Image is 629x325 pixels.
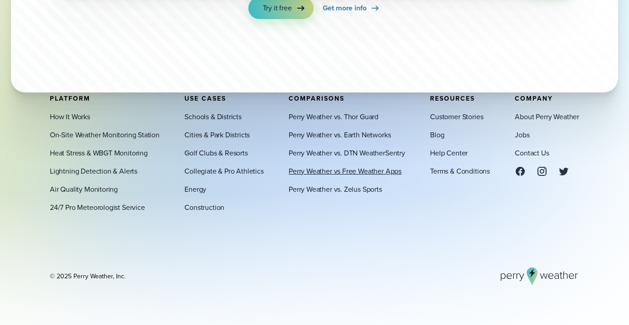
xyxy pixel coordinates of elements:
a: Perry Weather vs. Earth Networks [289,129,391,140]
span: Resources [430,93,475,103]
a: Collegiate & Pro Athletics [184,165,263,176]
a: Perry Weather vs. Thor Guard [289,111,378,122]
span: Get more info [323,3,367,14]
a: Contact Us [515,147,549,158]
a: Jobs [515,129,529,140]
a: Energy [184,184,206,194]
a: On-Site Weather Monitoring Station [50,129,160,140]
span: Comparisons [289,93,344,103]
span: Use Cases [184,93,226,103]
div: © 2025 Perry Weather, Inc. [50,272,126,281]
a: Cities & Park Districts [184,129,250,140]
a: Perry Weather vs. Zelus Sports [289,184,382,194]
a: Customer Stories [430,111,483,122]
a: Terms & Conditions [430,165,490,176]
a: Golf Clubs & Resorts [184,147,247,158]
a: Perry Weather vs. DTN WeatherSentry [289,147,405,158]
a: Schools & Districts [184,111,242,122]
a: Construction [184,202,224,213]
span: Try it free [263,3,292,14]
a: Lightning Detection & Alerts [50,165,137,176]
a: About Perry Weather [515,111,579,122]
a: Help Center [430,147,468,158]
a: 24/7 Pro Meteorologist Service [50,202,145,213]
a: Heat Stress & WBGT Monitoring [50,147,148,158]
a: Perry Weather vs Free Weather Apps [289,165,402,176]
a: Air Quality Monitoring [50,184,118,194]
span: Company [515,93,553,103]
span: Platform [50,93,90,103]
a: Blog [430,129,444,140]
a: How It Works [50,111,90,122]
